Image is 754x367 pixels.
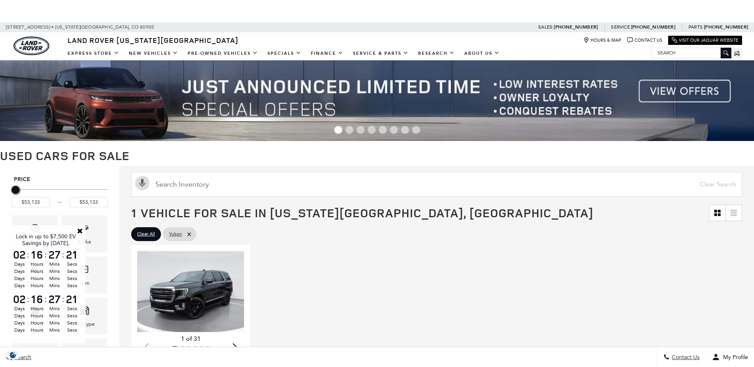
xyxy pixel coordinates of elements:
[348,46,413,60] a: Service & Parts
[14,176,105,183] h5: Price
[80,344,89,361] span: Mileage
[651,48,731,58] input: Search
[12,319,27,326] span: Days
[12,305,27,312] span: Days
[704,24,748,30] a: [PHONE_NUMBER]
[401,126,409,134] span: Go to slide 7
[131,205,593,221] span: 1 Vehicle for Sale in [US_STATE][GEOGRAPHIC_DATA], [GEOGRAPHIC_DATA]
[47,261,62,268] span: Mins
[29,312,45,319] span: Hours
[64,261,79,268] span: Secs
[720,354,748,361] span: My Profile
[263,46,306,60] a: Specials
[379,126,387,134] span: Go to slide 5
[12,326,27,334] span: Days
[63,46,504,60] nav: Main Navigation
[368,126,376,134] span: Go to slide 4
[229,338,240,355] div: Next slide
[12,215,58,252] div: YearYear
[4,351,22,359] img: Opt-Out Icon
[124,46,183,60] a: New Vehicles
[64,282,79,289] span: Secs
[64,305,79,312] span: Secs
[47,312,62,319] span: Mins
[12,268,27,275] span: Days
[16,233,76,247] span: Lock in up to $7,500 EV Savings by [DATE].
[29,305,45,312] span: Hours
[137,251,245,332] img: 2023 GMC Yukon SLT 1
[29,319,45,326] span: Hours
[29,282,45,289] span: Hours
[76,227,83,234] a: Close
[137,334,244,343] div: 1 of 31
[306,46,348,60] a: Finance
[64,249,79,260] span: 21
[55,22,130,32] span: [US_STATE][GEOGRAPHIC_DATA],
[29,275,45,282] span: Hours
[62,215,107,252] div: MakeMake
[47,275,62,282] span: Mins
[688,24,703,30] span: Parts
[345,126,353,134] span: Go to slide 2
[14,37,49,55] a: land-rover
[47,282,62,289] span: Mins
[627,37,662,43] a: Contact Us
[706,347,754,367] button: Open user profile menu
[63,35,243,45] a: Land Rover [US_STATE][GEOGRAPHIC_DATA]
[80,221,89,238] span: Make
[62,293,64,305] span: :
[583,37,621,43] a: Hours & Map
[68,35,238,45] span: Land Rover [US_STATE][GEOGRAPHIC_DATA]
[12,294,27,305] span: 02
[140,22,154,32] span: 80905
[47,305,62,312] span: Mins
[132,22,139,32] span: CO
[183,46,263,60] a: Pre-Owned Vehicles
[47,294,62,305] span: 27
[27,249,29,261] span: :
[390,126,398,134] span: Go to slide 6
[47,268,62,275] span: Mins
[64,312,79,319] span: Secs
[12,249,27,260] span: 02
[29,249,45,260] span: 16
[69,197,108,207] input: Maximum
[12,312,27,319] span: Days
[12,282,27,289] span: Days
[459,46,504,60] a: About Us
[131,172,742,197] input: Search Inventory
[64,326,79,334] span: Secs
[27,293,29,305] span: :
[62,249,64,261] span: :
[64,294,79,305] span: 21
[169,229,182,239] span: Yukon
[45,293,47,305] span: :
[29,268,45,275] span: Hours
[357,126,364,134] span: Go to slide 3
[412,126,420,134] span: Go to slide 8
[64,268,79,275] span: Secs
[29,261,45,268] span: Hours
[12,186,19,194] div: Maximum Price
[64,319,79,326] span: Secs
[47,326,62,334] span: Mins
[12,197,50,207] input: Minimum
[12,183,108,207] div: Price
[64,275,79,282] span: Secs
[63,46,124,60] a: EXPRESS STORE
[413,46,459,60] a: Research
[30,221,40,238] span: Year
[6,22,54,32] span: [STREET_ADDRESS] •
[47,249,62,260] span: 27
[12,275,27,282] span: Days
[631,24,675,30] a: [PHONE_NUMBER]
[672,37,738,43] a: Visit Our Jaguar Website
[14,37,49,55] img: Land Rover
[334,126,342,134] span: Go to slide 1
[29,294,45,305] span: 16
[29,326,45,334] span: Hours
[554,24,598,30] a: [PHONE_NUMBER]
[6,24,154,30] a: [STREET_ADDRESS] • [US_STATE][GEOGRAPHIC_DATA], CO 80905
[670,354,700,361] span: Contact Us
[47,319,62,326] span: Mins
